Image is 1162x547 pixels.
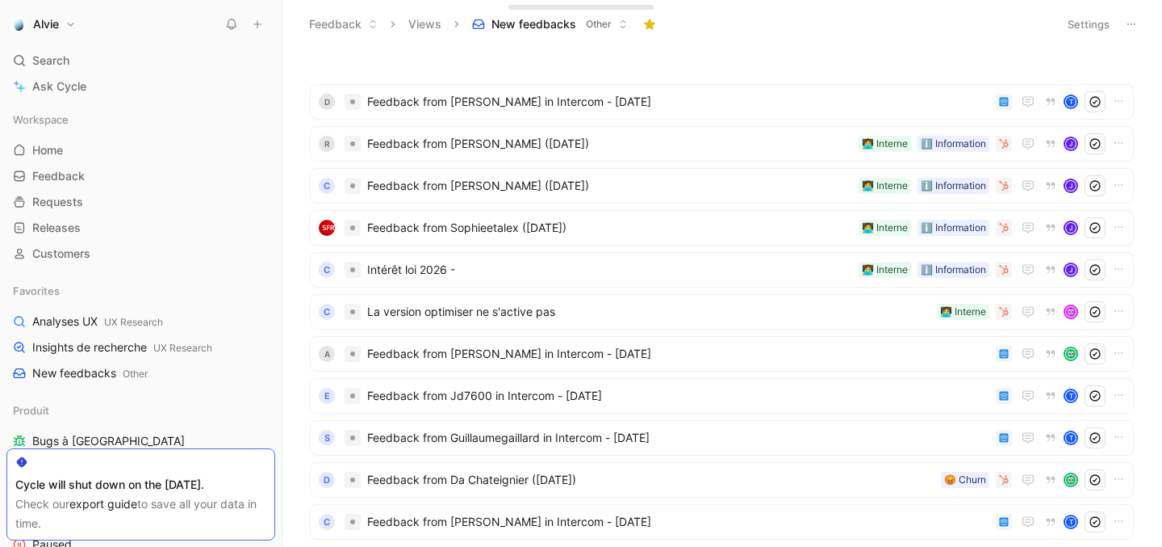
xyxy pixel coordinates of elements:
[6,138,275,162] a: Home
[6,164,275,188] a: Feedback
[310,462,1134,498] a: DFeedback from Da Chateignier ([DATE])😡 Churnavatar
[302,12,385,36] button: Feedback
[319,304,335,320] div: C
[104,316,163,328] span: UX Research
[1065,180,1076,191] div: J
[6,429,275,453] a: Bugs à [GEOGRAPHIC_DATA]
[1065,474,1076,486] img: avatar
[32,246,90,262] span: Customers
[921,178,986,194] div: ℹ️ Information
[15,475,266,494] div: Cycle will shut down on the [DATE].
[153,342,212,354] span: UX Research
[319,220,335,236] img: logo
[32,194,83,210] span: Requests
[123,368,148,380] span: Other
[921,136,986,152] div: ℹ️ Information
[367,176,852,196] span: Feedback from [PERSON_NAME] ([DATE])
[367,92,989,112] span: Feedback from [PERSON_NAME] in Intercom - [DATE]
[6,309,275,334] a: Analyses UXUX Research
[1060,13,1117,36] button: Settings
[1065,264,1076,276] div: J
[32,220,81,236] span: Releases
[586,16,612,32] span: Other
[367,512,989,532] span: Feedback from [PERSON_NAME] in Intercom - [DATE]
[32,313,163,330] span: Analyses UX
[944,472,986,488] div: 😡 Churn
[940,304,986,320] div: 🧑‍💻 Interne
[13,112,69,128] span: Workspace
[310,168,1134,204] a: CFeedback from [PERSON_NAME] ([DATE])ℹ️ Information🧑‍💻 InterneJ
[1065,348,1076,360] img: avatar
[1065,96,1076,107] div: T
[13,402,49,419] span: Produit
[6,74,275,99] a: Ask Cycle
[310,210,1134,246] a: logoFeedback from Sophieetalex ([DATE])ℹ️ Information🧑‍💻 InterneJ
[319,262,335,278] div: C
[310,84,1134,120] a: DFeedback from [PERSON_NAME] in Intercom - [DATE]T
[310,336,1134,372] a: AFeedback from [PERSON_NAME] in Intercom - [DATE]avatar
[862,178,908,194] div: 🧑‍💻 Interne
[13,283,60,299] span: Favorites
[367,344,989,364] span: Feedback from [PERSON_NAME] in Intercom - [DATE]
[367,260,852,280] span: Intérêt loi 2026 -
[319,430,335,446] div: S
[32,365,148,382] span: New feedbacks
[319,136,335,152] div: R
[6,279,275,303] div: Favorites
[32,77,86,96] span: Ask Cycle
[310,126,1134,162] a: RFeedback from [PERSON_NAME] ([DATE])ℹ️ Information🧑‍💻 InterneJ
[1065,222,1076,234] div: J
[6,13,80,36] button: AlvieAlvie
[33,17,59,32] h1: Alvie
[367,218,852,238] span: Feedback from Sophieetalex ([DATE])
[367,134,852,154] span: Feedback from [PERSON_NAME] ([DATE])
[6,190,275,214] a: Requests
[1065,306,1076,318] img: avatar
[310,504,1134,540] a: CFeedback from [PERSON_NAME] in Intercom - [DATE]T
[465,12,635,36] button: New feedbacksOther
[1065,390,1076,402] div: T
[6,398,275,423] div: Produit
[1065,138,1076,149] div: J
[15,494,266,533] div: Check our to save all your data in time.
[862,220,908,236] div: 🧑‍💻 Interne
[32,142,63,158] span: Home
[6,107,275,132] div: Workspace
[491,16,576,32] span: New feedbacks
[6,48,275,73] div: Search
[319,346,335,362] div: A
[401,12,449,36] button: Views
[367,386,989,406] span: Feedback from Jd7600 in Intercom - [DATE]
[367,302,930,322] span: La version optimiser ne s'active pas
[310,294,1134,330] a: CLa version optimiser ne s'active pas🧑‍💻 Interneavatar
[32,51,69,70] span: Search
[862,262,908,278] div: 🧑‍💻 Interne
[921,220,986,236] div: ℹ️ Information
[319,472,335,488] div: D
[1065,432,1076,444] div: T
[32,339,212,356] span: Insights de recherche
[319,388,335,404] div: E
[6,242,275,266] a: Customers
[6,335,275,360] a: Insights de rechercheUX Research
[862,136,908,152] div: 🧑‍💻 Interne
[921,262,986,278] div: ℹ️ Information
[69,497,137,511] a: export guide
[10,16,27,32] img: Alvie
[32,433,185,449] span: Bugs à [GEOGRAPHIC_DATA]
[32,168,85,184] span: Feedback
[310,420,1134,456] a: SFeedback from Guillaumegaillard in Intercom - [DATE]T
[367,428,989,448] span: Feedback from Guillaumegaillard in Intercom - [DATE]
[319,514,335,530] div: C
[319,178,335,194] div: C
[367,470,934,490] span: Feedback from Da Chateignier ([DATE])
[6,216,275,240] a: Releases
[310,378,1134,414] a: EFeedback from Jd7600 in Intercom - [DATE]T
[6,361,275,385] a: New feedbacksOther
[1065,516,1076,528] div: T
[319,94,335,110] div: D
[310,252,1134,288] a: CIntérêt loi 2026 -ℹ️ Information🧑‍💻 InterneJ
